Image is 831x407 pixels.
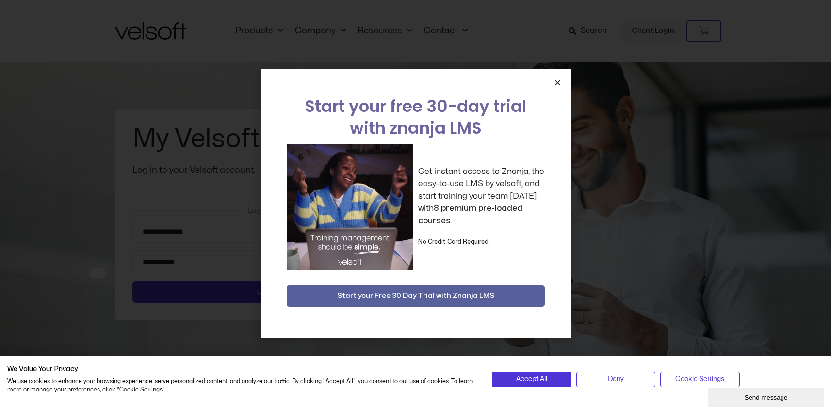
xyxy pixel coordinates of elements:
[492,372,571,387] button: Accept all cookies
[7,377,477,394] p: We use cookies to enhance your browsing experience, serve personalized content, and analyze our t...
[516,374,547,385] span: Accept All
[7,365,477,374] h2: We Value Your Privacy
[660,372,739,387] button: Adjust cookie preferences
[287,285,545,307] button: Start your Free 30 Day Trial with Znanja LMS
[675,374,724,385] span: Cookie Settings
[708,386,826,407] iframe: chat widget
[554,79,561,86] a: Close
[418,165,545,227] p: Get instant access to Znanja, the easy-to-use LMS by velsoft, and start training your team [DATE]...
[608,374,624,385] span: Deny
[337,290,494,302] span: Start your Free 30 Day Trial with Znanja LMS
[418,204,522,225] strong: 8 premium pre-loaded courses
[418,239,489,245] strong: No Credit Card Required
[576,372,655,387] button: Deny all cookies
[287,144,413,270] img: a woman sitting at her laptop dancing
[287,95,545,139] h2: Start your free 30-day trial with znanja LMS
